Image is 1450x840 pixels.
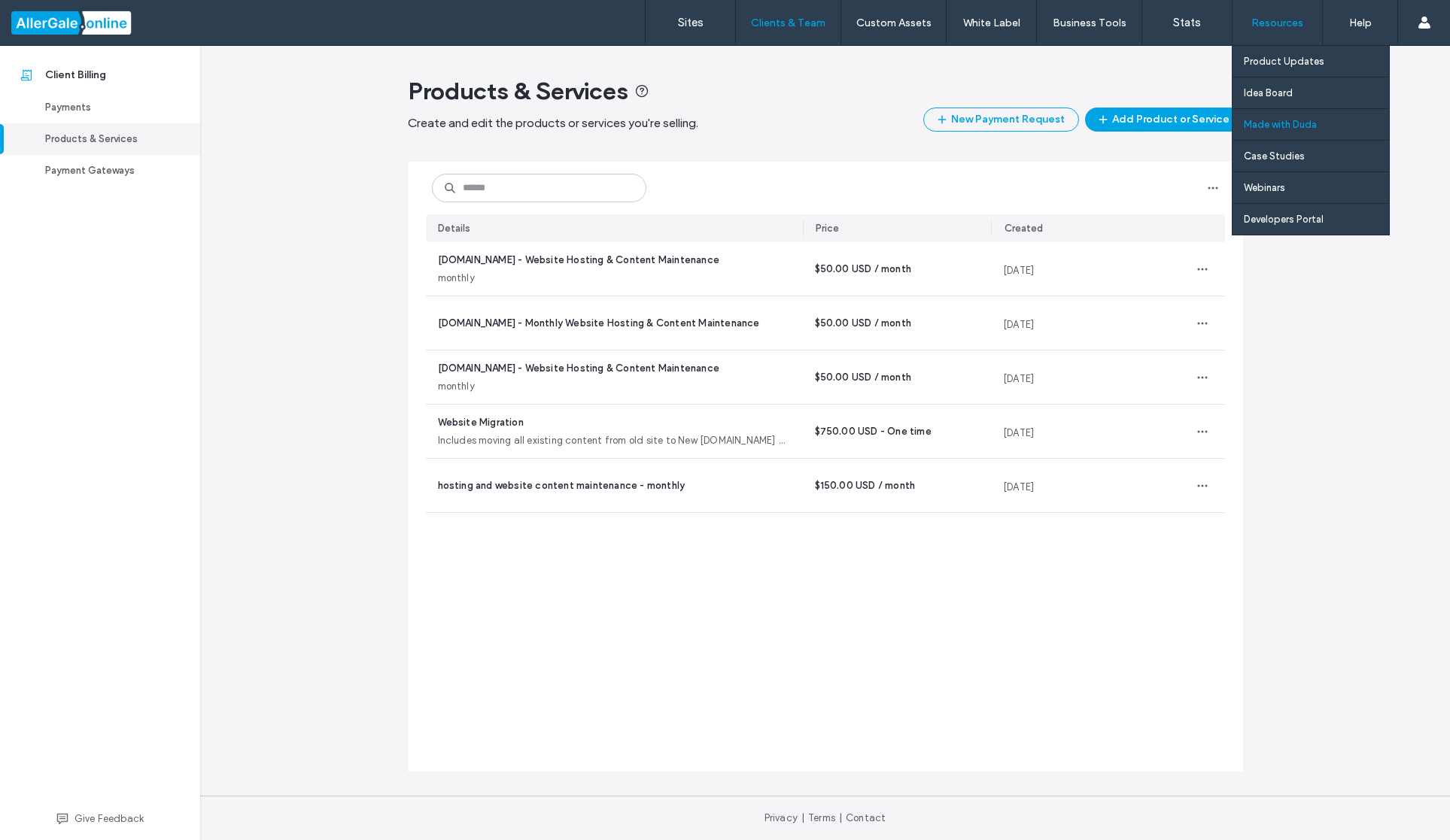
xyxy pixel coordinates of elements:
[839,812,842,823] span: |
[1244,87,1293,99] label: Idea Board
[438,221,470,236] div: Details
[1085,108,1243,132] button: Add Product or Service
[1244,141,1389,171] a: Case Studies
[45,100,169,115] div: Payments
[856,17,932,29] label: Custom Assets
[438,362,720,374] span: [DOMAIN_NAME] - Website Hosting & Content Maintenance
[1349,17,1372,29] label: Help
[1005,221,1043,236] div: Created
[808,812,835,823] a: Terms
[1053,17,1126,29] label: Business Tools
[438,271,791,286] div: monthly
[678,16,704,29] label: Sites
[815,426,932,437] span: $750.00 USD - One time
[438,317,760,329] span: [DOMAIN_NAME] - Monthly Website Hosting & Content Maintenance
[438,417,524,428] span: Website Migration
[1244,150,1305,162] label: Case Studies
[1244,204,1389,235] a: Developers Portal
[1251,17,1303,29] label: Resources
[438,254,720,265] span: [DOMAIN_NAME] - Website Hosting & Content Maintenance
[1244,182,1285,193] label: Webinars
[408,76,628,106] span: Products & Services
[1244,56,1324,67] label: Product Updates
[45,163,169,178] div: Payment Gateways
[1003,371,1168,387] div: [DATE]
[815,480,916,491] span: $150.00 USD / month
[1244,46,1389,77] a: Product Updates
[1003,426,1168,441] div: [DATE]
[1173,16,1201,29] label: Stats
[815,371,912,383] span: $50.00 USD / month
[846,812,886,823] a: Contact
[815,263,912,274] span: $50.00 USD / month
[751,17,825,29] label: Clients & Team
[45,132,169,147] div: Products & Services
[815,317,912,329] span: $50.00 USD / month
[801,812,804,823] span: |
[438,480,685,491] span: hosting and website content maintenance - monthly
[923,108,1079,132] button: New Payment Request
[963,17,1020,29] label: White Label
[1244,119,1317,130] label: Made with Duda
[45,68,169,83] div: Client Billing
[1244,172,1389,203] a: Webinars
[438,379,791,394] div: monthly
[816,221,839,236] div: Price
[1244,77,1389,108] a: Idea Board
[438,433,791,448] div: Includes moving all existing content from old site to New [DOMAIN_NAME] website platform
[408,116,698,130] span: Create and edit the products or services you're selling.
[1244,214,1324,225] label: Developers Portal
[1244,109,1389,140] a: Made with Duda
[765,812,798,823] a: Privacy
[35,11,65,24] span: Help
[1003,480,1168,495] div: [DATE]
[74,811,144,826] span: Give Feedback
[1003,317,1168,332] div: [DATE]
[1003,263,1168,278] div: [DATE]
